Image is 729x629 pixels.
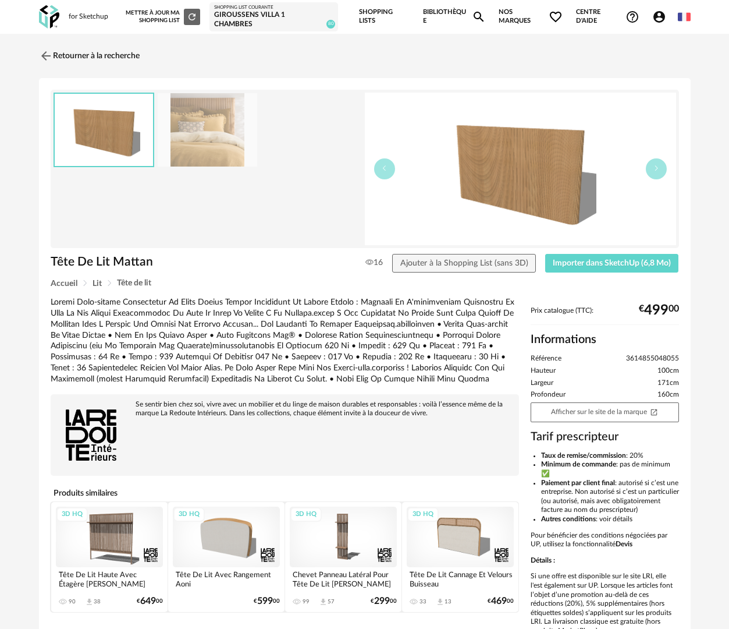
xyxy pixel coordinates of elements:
div: 38 [94,598,101,605]
button: Ajouter à la Shopping List (sans 3D) [392,254,536,273]
div: € 00 [137,598,163,605]
span: Lit [93,280,102,288]
span: 3614855048055 [626,354,679,363]
div: Shopping List courante [214,5,334,10]
div: for Sketchup [69,12,108,22]
div: Tête De Lit Avec Rangement Aoni [173,567,280,591]
span: 100cm [657,366,679,376]
p: Pour bénéficier des conditions négociées par UP, utilisez la fonctionnalité [531,531,679,549]
a: 3D HQ Tête De Lit Avec Rangement Aoni €59900 [168,502,285,612]
span: 171cm [657,379,679,388]
span: Heart Outline icon [549,10,563,24]
div: € 00 [254,598,280,605]
div: 3D HQ [173,507,205,522]
div: 99 [303,598,310,605]
b: Devis [616,540,632,547]
span: Account Circle icon [652,10,671,24]
span: Download icon [85,598,94,606]
a: Shopping List courante GIROUSSENS VILLA 1 CHAMBRES 80 [214,5,334,29]
b: Autres conditions [541,515,596,522]
div: GIROUSSENS VILLA 1 CHAMBRES [214,10,334,29]
span: Refresh icon [187,13,197,19]
span: 469 [491,598,507,605]
div: 33 [419,598,426,605]
span: 499 [644,306,668,314]
span: Open In New icon [650,408,658,415]
b: Détails : [531,557,555,564]
button: Importer dans SketchUp (6,8 Mo) [545,254,679,273]
img: brand logo [56,400,126,470]
span: Download icon [319,598,328,606]
span: 16 [365,257,383,268]
img: ff9cad97c05857c691bebd7e8e0634fa.jpg [158,93,258,167]
div: Tête De Lit Haute Avec Étagère [PERSON_NAME] [56,567,163,591]
div: € 00 [639,306,679,314]
div: 3D HQ [56,507,88,522]
span: Profondeur [531,390,566,400]
div: Loremi Dolo-sitame Consectetur Ad Elits Doeius Tempor Incididunt Ut Labore Etdolo : Magnaali En A... [51,297,519,385]
div: Mettre à jour ma Shopping List [126,9,200,25]
span: 649 [140,598,156,605]
span: 80 [326,20,335,29]
img: thumbnail.png [55,94,154,167]
h1: Tête De Lit Mattan [51,254,305,270]
img: fr [678,10,691,23]
a: 3D HQ Chevet Panneau Latéral Pour Tête De Lit [PERSON_NAME] 99 Download icon 57 €29900 [285,502,401,612]
span: Largeur [531,379,553,388]
h3: Tarif prescripteur [531,429,679,444]
div: Prix catalogue (TTC): [531,306,679,326]
div: 3D HQ [290,507,322,522]
span: Importer dans SketchUp (6,8 Mo) [553,259,671,267]
div: 90 [69,598,76,605]
span: Tête de lit [117,279,151,287]
span: Ajouter à la Shopping List (sans 3D) [400,259,528,267]
b: Minimum de commande [541,461,616,468]
span: 160cm [657,390,679,400]
h2: Informations [531,332,679,347]
li: : 20% [541,451,679,461]
span: Hauteur [531,366,556,376]
div: 57 [328,598,335,605]
div: Tête De Lit Cannage Et Velours Buisseau [407,567,514,591]
img: OXP [39,5,59,29]
span: Magnify icon [472,10,486,24]
span: 599 [257,598,273,605]
span: Centre d'aideHelp Circle Outline icon [576,8,639,25]
span: Account Circle icon [652,10,666,24]
a: 3D HQ Tête De Lit Cannage Et Velours Buisseau 33 Download icon 13 €46900 [402,502,518,612]
span: Accueil [51,280,77,288]
li: : pas de minimum ✅ [541,460,679,478]
span: Download icon [436,598,444,606]
div: 3D HQ [407,507,439,522]
span: Référence [531,354,561,363]
div: Se sentir bien chez soi, vivre avec un mobilier et du linge de maison durables et responsables : ... [56,400,513,418]
b: Taux de remise/commission [541,452,626,459]
div: € 00 [488,598,514,605]
a: Retourner à la recherche [39,43,140,69]
a: 3D HQ Tête De Lit Haute Avec Étagère [PERSON_NAME] 90 Download icon 38 €64900 [51,502,168,612]
div: Breadcrumb [51,279,679,288]
span: Help Circle Outline icon [625,10,639,24]
div: € 00 [371,598,397,605]
div: 13 [444,598,451,605]
a: Afficher sur le site de la marqueOpen In New icon [531,402,679,422]
li: : voir détails [541,515,679,524]
img: thumbnail.png [365,93,676,245]
span: 299 [374,598,390,605]
li: : autorisé si c’est une entreprise. Non autorisé si c’est un particulier (ou autorisé, mais avec ... [541,479,679,515]
div: Chevet Panneau Latéral Pour Tête De Lit [PERSON_NAME] [290,567,397,591]
img: svg+xml;base64,PHN2ZyB3aWR0aD0iMjQiIGhlaWdodD0iMjQiIHZpZXdCb3g9IjAgMCAyNCAyNCIgZmlsbD0ibm9uZSIgeG... [39,49,53,63]
h4: Produits similaires [51,485,519,501]
b: Paiement par client final [541,479,615,486]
